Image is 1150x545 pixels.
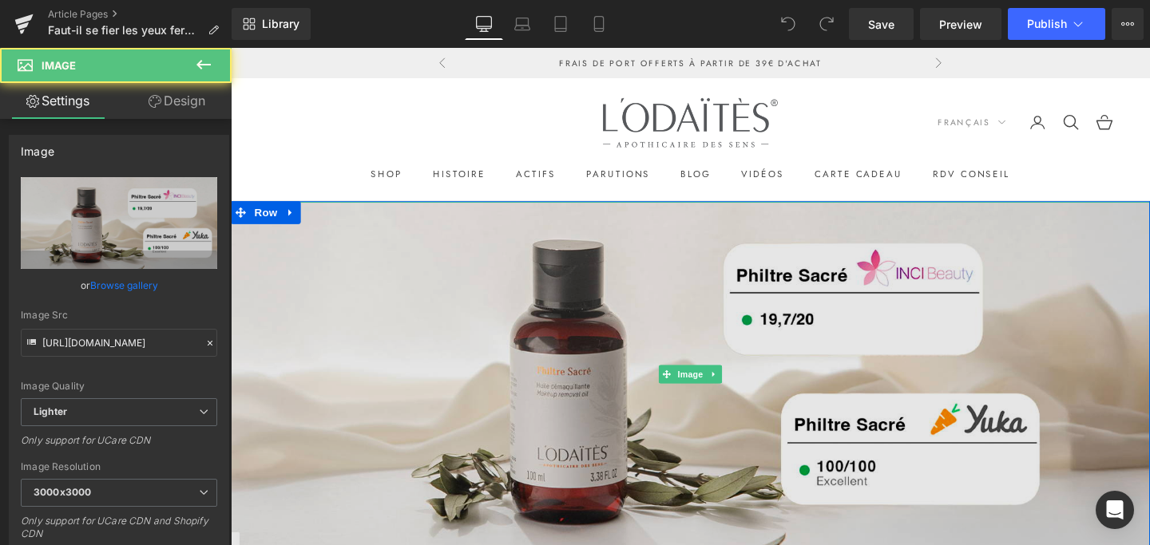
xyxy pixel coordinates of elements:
[21,434,217,457] div: Only support for UCare CDN
[920,8,1001,40] a: Preview
[939,16,982,33] span: Preview
[21,277,217,294] div: or
[299,124,341,140] a: Actifs
[1096,491,1134,529] div: Open Intercom Messenger
[345,9,621,23] p: Frais de port offerts à partir de 39€ d'achat
[503,8,541,40] a: Laptop
[53,161,73,185] a: Expand / Collapse
[613,124,706,140] a: Carte cadeau
[21,461,217,472] div: Image Resolution
[21,329,217,357] input: Link
[541,8,580,40] a: Tablet
[34,486,91,498] b: 3000x3000
[473,124,505,140] a: Blog
[465,8,503,40] a: Desktop
[743,71,815,85] button: Français
[50,12,165,36] span: Fidélité & Parrainage
[212,124,268,140] a: Histoire
[1008,8,1105,40] button: Publish
[21,161,53,185] span: Row
[147,124,180,140] summary: Shop
[868,16,894,33] span: Save
[580,8,618,40] a: Mobile
[90,271,158,299] a: Browse gallery
[38,124,928,140] nav: Navigation principale
[743,69,928,88] nav: Navigation secondaire
[537,124,581,140] a: Vidéos
[738,124,819,140] a: RDV Conseil
[21,136,54,158] div: Image
[500,334,517,353] a: Expand / Collapse
[48,8,232,21] a: Article Pages
[21,381,217,392] div: Image Quality
[42,59,76,72] span: Image
[262,17,299,31] span: Library
[374,124,442,140] a: PARUTIONS
[1112,8,1144,40] button: More
[772,8,804,40] button: Undo
[119,83,235,119] a: Design
[1027,18,1067,30] span: Publish
[466,334,500,353] span: Image
[34,405,67,417] b: Lighter
[21,310,217,321] div: Image Src
[811,8,843,40] button: Redo
[232,8,311,40] a: New Library
[48,24,201,37] span: Faut-il se fier les yeux fermés aux applications de notation des cosmétiques ?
